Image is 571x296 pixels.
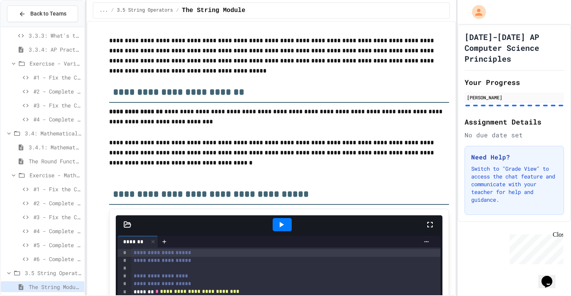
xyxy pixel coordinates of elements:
[33,241,81,249] span: #5 - Complete the Code (Hard)
[99,7,108,14] span: ...
[33,227,81,235] span: #4 - Complete the Code (Medium)
[182,6,245,15] span: The String Module
[33,115,81,123] span: #4 - Complete the Code (Medium)
[3,3,54,49] div: Chat with us now!Close
[33,87,81,95] span: #2 - Complete the Code (Easy)
[33,255,81,263] span: #6 - Complete the Code (Hard)
[111,7,114,14] span: /
[465,77,564,88] h2: Your Progress
[7,5,78,22] button: Back to Teams
[507,231,563,264] iframe: chat widget
[29,31,81,40] span: 3.3.3: What's the Type?
[25,129,81,137] span: 3.4: Mathematical Operators
[465,116,564,127] h2: Assignment Details
[33,185,81,193] span: #1 - Fix the Code (Easy)
[471,165,557,204] p: Switch to "Grade View" to access the chat feature and communicate with your teacher for help and ...
[30,171,81,179] span: Exercise - Mathematical Operators
[29,283,81,291] span: The String Module
[29,143,81,151] span: 3.4.1: Mathematical Operators
[464,3,488,21] div: My Account
[467,94,562,101] div: [PERSON_NAME]
[33,213,81,221] span: #3 - Fix the Code (Medium)
[471,152,557,162] h3: Need Help?
[29,157,81,165] span: The Round Function
[25,269,81,277] span: 3.5 String Operators
[33,73,81,81] span: #1 - Fix the Code (Easy)
[465,31,564,64] h1: [DATE]-[DATE] AP Computer Science Principles
[117,7,173,14] span: 3.5 String Operators
[30,10,66,18] span: Back to Teams
[30,59,81,68] span: Exercise - Variables and Data Types
[538,265,563,288] iframe: chat widget
[33,199,81,207] span: #2 - Complete the Code (Easy)
[29,45,81,54] span: 3.3.4: AP Practice - Variables
[33,101,81,109] span: #3 - Fix the Code (Medium)
[465,130,564,140] div: No due date set
[176,7,179,14] span: /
